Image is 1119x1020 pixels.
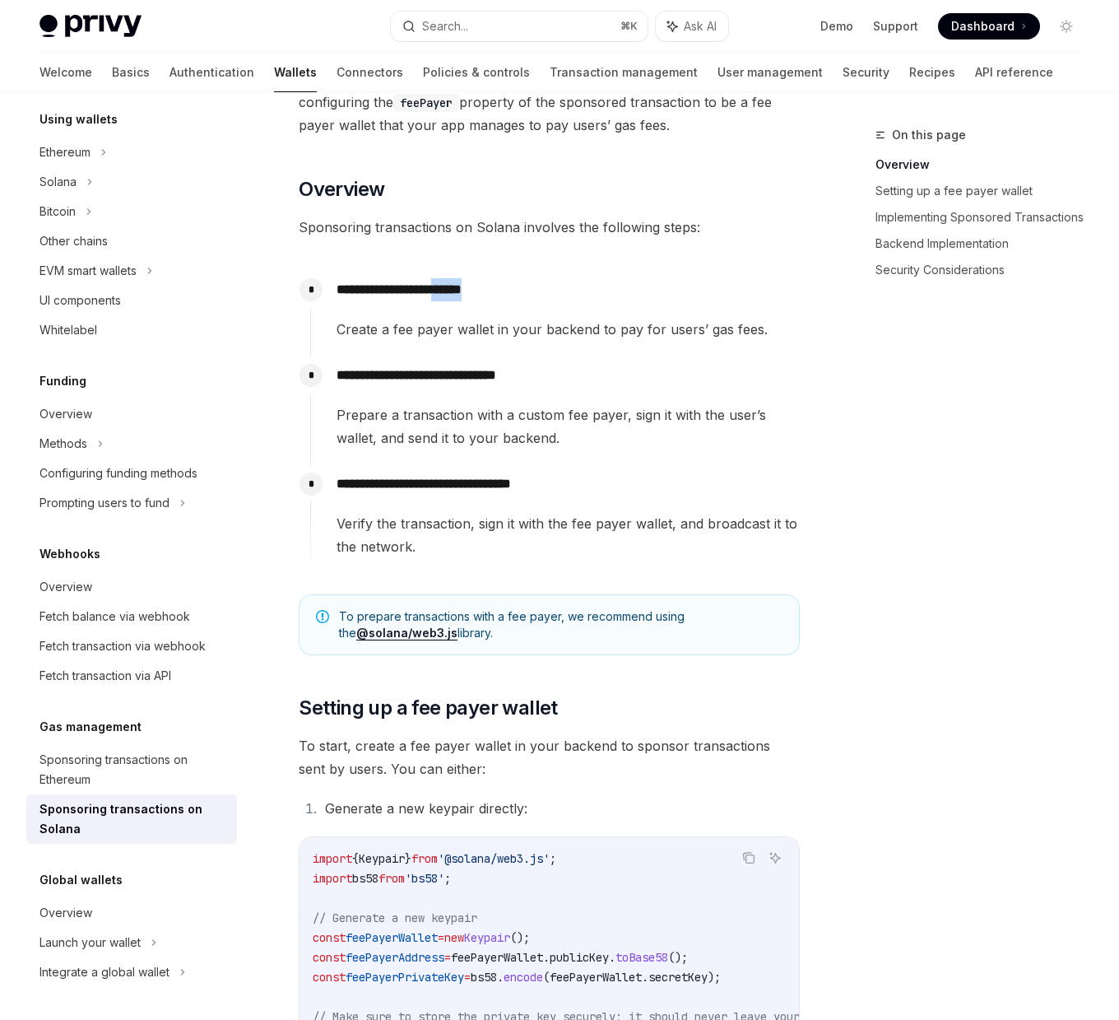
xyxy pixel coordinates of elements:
button: Search...⌘K [391,12,648,41]
div: Fetch balance via webhook [39,607,190,626]
a: Demo [820,18,853,35]
span: To start, create a fee payer wallet in your backend to sponsor transactions sent by users. You ca... [299,734,800,780]
span: feePayerPrivateKey [346,970,464,985]
a: Sponsoring transactions on Ethereum [26,745,237,794]
span: ⌘ K [620,20,638,33]
span: . [543,950,550,965]
span: Verify the transaction, sign it with the fee payer wallet, and broadcast it to the network. [337,512,799,558]
div: EVM smart wallets [39,261,137,281]
div: Launch your wallet [39,933,141,952]
a: Configuring funding methods [26,459,237,488]
span: ; [444,871,451,886]
span: Prepare a transaction with a custom fee payer, sign it with the user’s wallet, and send it to you... [337,403,799,449]
span: Keypair [464,930,510,945]
div: Configuring funding methods [39,463,197,483]
span: secretKey [648,970,708,985]
span: 'bs58' [405,871,444,886]
span: const [313,970,346,985]
img: light logo [39,15,142,38]
div: Fetch transaction via webhook [39,636,206,656]
span: feePayerWallet [550,970,642,985]
span: To prepare transactions with a fee payer, we recommend using the library. [339,608,782,641]
span: Overview [299,176,384,203]
div: Search... [422,16,468,36]
div: Other chains [39,231,108,251]
div: Prompting users to fund [39,493,169,513]
div: Methods [39,434,87,454]
a: Transaction management [550,53,698,92]
span: . [497,970,504,985]
div: Bitcoin [39,202,76,221]
a: Policies & controls [423,53,530,92]
span: from [411,851,438,866]
div: Solana [39,172,77,192]
span: } [405,851,411,866]
code: feePayer [393,94,459,112]
a: API reference [975,53,1053,92]
h5: Global wallets [39,870,123,890]
a: @solana/web3.js [356,626,457,640]
span: import [313,871,352,886]
div: UI components [39,291,121,310]
span: (); [668,950,688,965]
button: Toggle dark mode [1053,13,1080,40]
span: feePayerWallet [451,950,543,965]
span: On this page [892,125,966,145]
a: Wallets [274,53,317,92]
span: Dashboard [951,18,1015,35]
div: Overview [39,577,92,597]
span: new [444,930,464,945]
a: Recipes [909,53,955,92]
span: (); [510,930,530,945]
span: // Generate a new keypair [313,911,477,925]
div: Fetch transaction via API [39,666,171,686]
span: const [313,930,346,945]
span: bs58 [352,871,378,886]
a: Overview [26,898,237,928]
a: Welcome [39,53,92,92]
a: Security [843,53,889,92]
h5: Funding [39,371,86,391]
span: toBase58 [615,950,668,965]
div: Sponsoring transactions on Ethereum [39,750,227,789]
span: { [352,851,359,866]
a: Connectors [337,53,403,92]
div: Whitelabel [39,320,97,340]
a: Overview [26,572,237,602]
span: ( [543,970,550,985]
svg: Note [316,610,329,623]
button: Copy the contents from the code block [738,847,759,869]
span: Ask AI [684,18,717,35]
h5: Gas management [39,717,142,737]
a: Overview [26,399,237,429]
h5: Webhooks [39,544,100,564]
a: Backend Implementation [875,231,1093,257]
div: Overview [39,903,92,923]
a: Fetch transaction via webhook [26,631,237,661]
span: Create a fee payer wallet in your backend to pay for users’ gas fees. [337,318,799,341]
a: Security Considerations [875,257,1093,283]
span: encode [504,970,543,985]
a: Dashboard [938,13,1040,40]
span: ; [550,851,556,866]
span: Sponsoring transactions on Solana involves the following steps: [299,216,800,239]
button: Ask AI [764,847,786,869]
a: Other chains [26,226,237,256]
a: Authentication [169,53,254,92]
span: . [642,970,648,985]
a: Sponsoring transactions on Solana [26,794,237,844]
span: publicKey [550,950,609,965]
a: Fetch transaction via API [26,661,237,691]
div: Sponsoring transactions on Solana [39,799,227,839]
span: feePayerAddress [346,950,444,965]
div: Overview [39,404,92,424]
a: Setting up a fee payer wallet [875,178,1093,204]
span: bs58 [471,970,497,985]
span: = [464,970,471,985]
a: UI components [26,286,237,315]
a: Overview [875,151,1093,178]
span: '@solana/web3.js' [438,851,550,866]
span: ); [708,970,721,985]
span: feePayerWallet [346,930,438,945]
button: Ask AI [656,12,728,41]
